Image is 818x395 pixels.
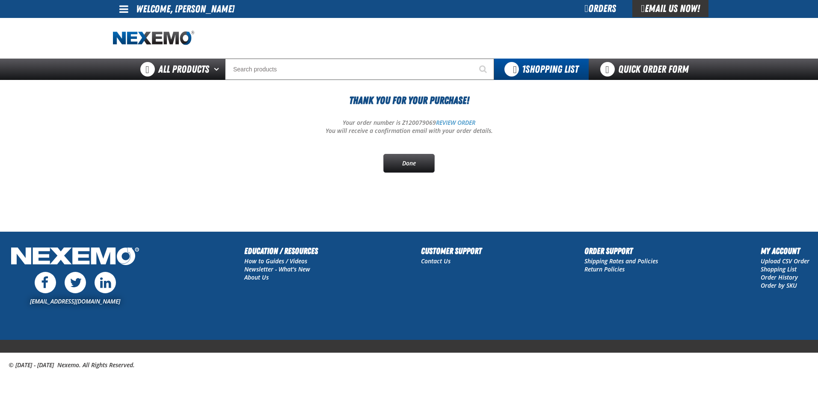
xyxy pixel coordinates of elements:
h2: Customer Support [421,245,482,257]
img: Nexemo logo [113,31,194,46]
span: Shopping List [522,63,578,75]
button: Start Searching [473,59,494,80]
a: Order History [761,273,798,281]
a: REVIEW ORDER [436,118,475,127]
button: You have 1 Shopping List. Open to view details [494,59,589,80]
h2: My Account [761,245,809,257]
a: How to Guides / Videos [244,257,307,265]
a: Home [113,31,194,46]
a: About Us [244,273,269,281]
p: You will receive a confirmation email with your order details. [113,127,705,135]
a: Shipping Rates and Policies [584,257,658,265]
a: Return Policies [584,265,625,273]
p: Your order number is Z120079069 [113,119,705,127]
h2: Education / Resources [244,245,318,257]
h1: Thank You For Your Purchase! [113,93,705,108]
input: Search [225,59,494,80]
button: Open All Products pages [211,59,225,80]
a: Done [383,154,435,173]
span: All Products [158,62,209,77]
a: Quick Order Form [589,59,705,80]
a: Newsletter - What's New [244,265,310,273]
a: Order by SKU [761,281,797,289]
img: Nexemo Logo [9,245,142,270]
a: [EMAIL_ADDRESS][DOMAIN_NAME] [30,297,120,305]
a: Shopping List [761,265,797,273]
strong: 1 [522,63,525,75]
a: Upload CSV Order [761,257,809,265]
h2: Order Support [584,245,658,257]
a: Contact Us [421,257,450,265]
